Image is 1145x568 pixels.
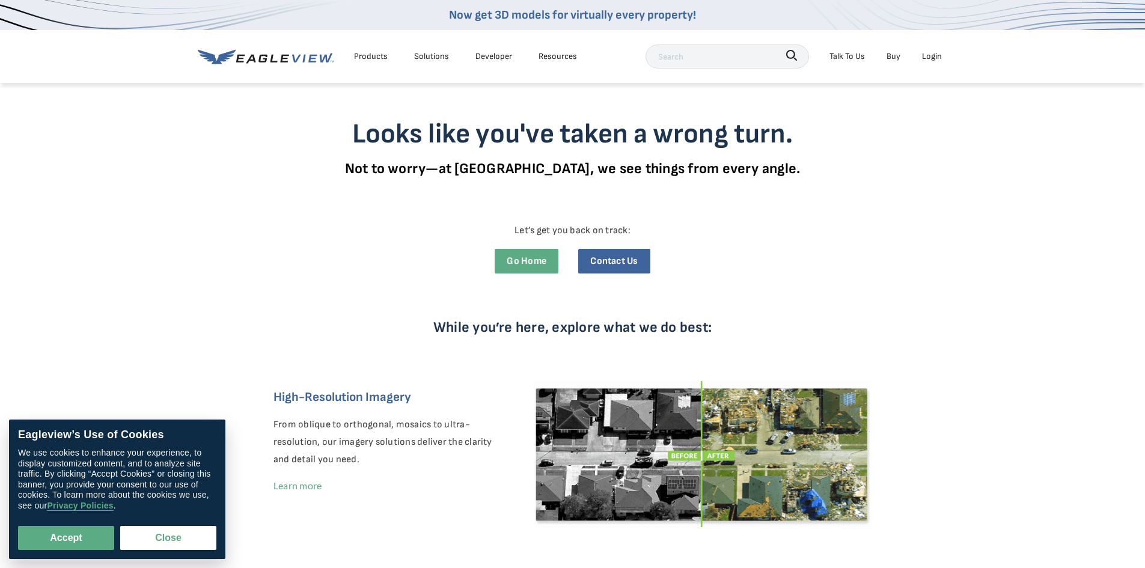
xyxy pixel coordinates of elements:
img: EagleView Imagery [534,381,872,527]
button: Close [120,526,216,550]
button: Accept [18,526,114,550]
div: Login [922,49,942,64]
p: While you’re here, explore what we do best: [284,319,861,336]
input: Search [646,44,809,69]
div: Eagleview’s Use of Cookies [18,429,216,442]
a: Buy [887,49,900,64]
div: Resources [539,49,577,64]
h6: High-Resolution Imagery [273,387,507,408]
div: Talk To Us [829,49,865,64]
div: Solutions [414,49,449,64]
p: Not to worry—at [GEOGRAPHIC_DATA], we see things from every angle. [251,160,894,177]
p: Let’s get you back on track: [260,222,885,240]
a: Privacy Policies [47,501,113,511]
a: Go Home [495,249,558,273]
p: From oblique to orthogonal, mosaics to ultra-resolution, our imagery solutions deliver the clarit... [273,417,507,468]
a: Learn more [273,480,322,491]
a: Developer [475,49,512,64]
a: Now get 3D models for virtually every property! [449,8,696,22]
div: We use cookies to enhance your experience, to display customized content, and to analyze site tra... [18,448,216,511]
div: Products [354,49,388,64]
h3: Looks like you've taken a wrong turn. [251,118,894,151]
a: Contact Us [578,249,650,273]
